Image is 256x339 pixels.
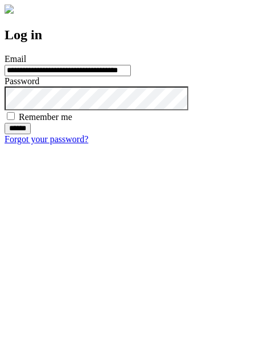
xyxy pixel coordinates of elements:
img: logo-4e3dc11c47720685a147b03b5a06dd966a58ff35d612b21f08c02c0306f2b779.png [5,5,14,14]
label: Remember me [19,112,72,122]
label: Email [5,54,26,64]
a: Forgot your password? [5,134,88,144]
h2: Log in [5,27,251,43]
label: Password [5,76,39,86]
